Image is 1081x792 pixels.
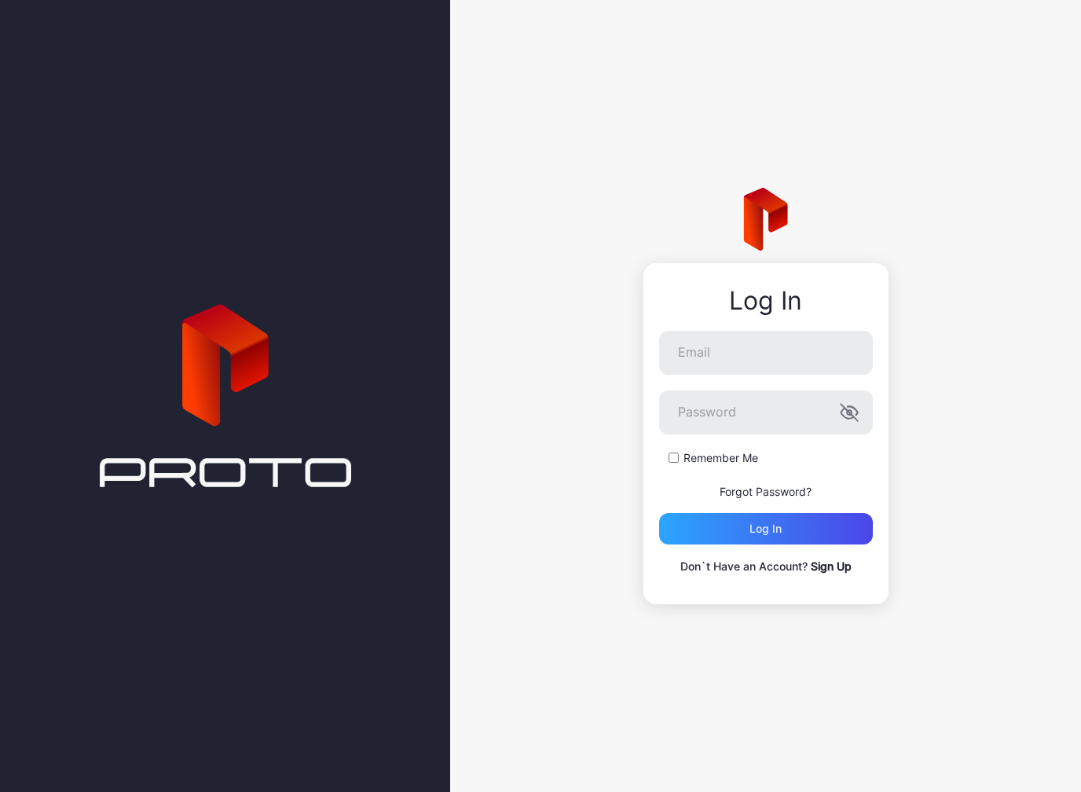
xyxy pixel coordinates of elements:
label: Remember Me [683,450,758,466]
a: Sign Up [811,559,852,573]
a: Forgot Password? [720,485,812,498]
div: Log In [659,287,873,315]
input: Email [659,331,873,375]
button: Password [840,403,859,422]
div: Log in [749,522,782,535]
button: Log in [659,513,873,544]
input: Password [659,390,873,434]
p: Don`t Have an Account? [659,557,873,576]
